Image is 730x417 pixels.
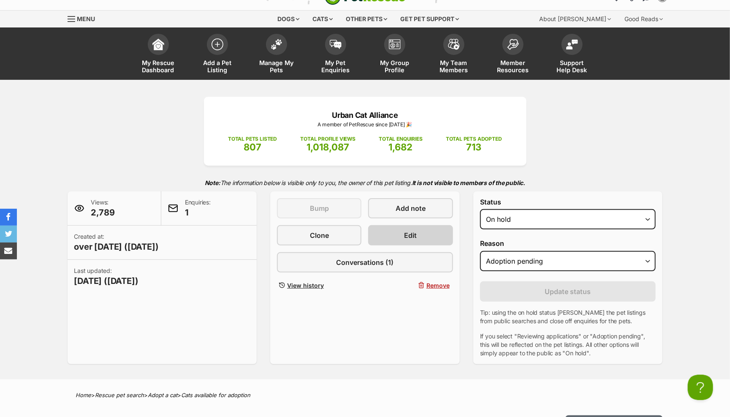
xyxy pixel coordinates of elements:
p: TOTAL PETS ADOPTED [446,135,502,143]
span: Member Resources [494,59,532,74]
label: Status [480,198,656,206]
div: Get pet support [394,11,465,27]
span: Menu [77,15,95,22]
a: My Team Members [424,30,483,80]
img: dashboard-icon-eb2f2d2d3e046f16d808141f083e7271f6b2e854fb5c12c21221c1fb7104beca.svg [152,38,164,50]
a: My Group Profile [365,30,424,80]
span: Support Help Desk [553,59,591,74]
button: Bump [277,198,361,218]
a: Support Help Desk [543,30,602,80]
iframe: Help Scout Beacon - Open [688,375,713,400]
p: Created at: [74,232,159,253]
span: Bump [310,203,329,213]
span: [DATE] ([DATE]) [74,275,138,287]
p: If you select "Reviewing applications" or "Adoption pending", this will be reflected on the pet l... [480,332,656,357]
span: Add a Pet Listing [198,59,236,74]
p: TOTAL ENQUIRIES [379,135,422,143]
img: help-desk-icon-fdf02630f3aa405de69fd3d07c3f3aa587a6932b1a1747fa1d2bba05be0121f9.svg [566,39,578,49]
a: Add a Pet Listing [188,30,247,80]
p: TOTAL PETS LISTED [228,135,277,143]
p: Last updated: [74,267,138,287]
strong: Note: [205,179,220,186]
a: Menu [68,11,101,26]
a: View history [277,279,361,292]
div: Dogs [271,11,305,27]
span: Add note [396,203,426,213]
p: Tip: using the on hold status [PERSON_NAME] the pet listings from public searches and close off e... [480,308,656,325]
a: Conversations (1) [277,252,453,273]
span: over [DATE] ([DATE]) [74,241,159,253]
img: manage-my-pets-icon-02211641906a0b7f246fdf0571729dbe1e7629f14944591b6c1af311fb30b64b.svg [271,39,282,50]
img: member-resources-icon-8e73f808a243e03378d46382f2149f9095a855e16c252ad45f914b54edf8863c.svg [507,39,519,50]
span: 1,018,087 [307,142,349,153]
a: My Rescue Dashboard [129,30,188,80]
span: 807 [244,142,261,153]
a: Add note [368,198,453,218]
button: Update status [480,281,656,302]
p: TOTAL PROFILE VIEWS [300,135,356,143]
span: Update status [545,286,591,297]
a: Member Resources [483,30,543,80]
span: 713 [466,142,481,153]
a: Rescue pet search [95,392,144,398]
span: 1,682 [389,142,413,153]
a: Cats available for adoption [182,392,251,398]
span: Conversations (1) [336,257,393,267]
a: Home [76,392,92,398]
p: A member of PetRescue since [DATE] 🎉 [217,121,514,128]
p: Urban Cat Alliance [217,109,514,121]
div: About [PERSON_NAME] [534,11,617,27]
span: Remove [426,281,450,290]
span: 1 [185,207,211,218]
span: Clone [310,230,329,240]
div: Other pets [340,11,393,27]
span: My Rescue Dashboard [139,59,177,74]
span: My Team Members [435,59,473,74]
span: Manage My Pets [258,59,296,74]
span: My Pet Enquiries [317,59,355,74]
img: pet-enquiries-icon-7e3ad2cf08bfb03b45e93fb7055b45f3efa6380592205ae92323e6603595dc1f.svg [330,40,342,49]
div: > > > [55,392,676,398]
a: My Pet Enquiries [306,30,365,80]
img: team-members-icon-5396bd8760b3fe7c0b43da4ab00e1e3bb1a5d9ba89233759b79545d2d3fc5d0d.svg [448,39,460,50]
p: Views: [91,198,115,218]
a: Clone [277,225,361,245]
img: group-profile-icon-3fa3cf56718a62981997c0bc7e787c4b2cf8bcc04b72c1350f741eb67cf2f40e.svg [389,39,401,49]
img: add-pet-listing-icon-0afa8454b4691262ce3f59096e99ab1cd57d4a30225e0717b998d2c9b9846f56.svg [212,38,223,50]
div: Good Reads [619,11,669,27]
p: The information below is visible only to you, the owner of this pet listing. [68,174,663,191]
a: Adopt a cat [148,392,178,398]
a: Manage My Pets [247,30,306,80]
a: Edit [368,225,453,245]
span: View history [287,281,324,290]
span: My Group Profile [376,59,414,74]
div: Cats [307,11,339,27]
span: 2,789 [91,207,115,218]
button: Remove [368,279,453,292]
p: Enquiries: [185,198,211,218]
strong: It is not visible to members of the public. [412,179,526,186]
span: Edit [404,230,417,240]
label: Reason [480,240,656,247]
